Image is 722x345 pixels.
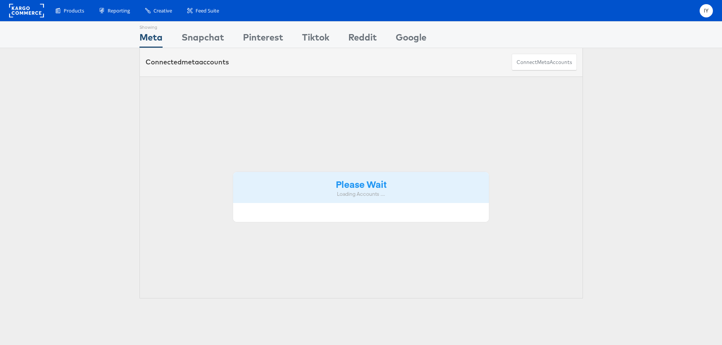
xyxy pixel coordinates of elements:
div: Showing [139,22,163,31]
span: Creative [153,7,172,14]
div: Loading Accounts .... [239,190,484,198]
span: IY [704,8,709,13]
span: meta [182,58,199,66]
span: meta [537,59,550,66]
span: Feed Suite [196,7,219,14]
div: Connected accounts [146,57,229,67]
div: Snapchat [182,31,224,48]
div: Google [396,31,426,48]
div: Reddit [348,31,377,48]
span: Products [64,7,84,14]
div: Pinterest [243,31,283,48]
div: Meta [139,31,163,48]
span: Reporting [108,7,130,14]
button: ConnectmetaAccounts [512,54,577,71]
strong: Please Wait [336,178,387,190]
div: Tiktok [302,31,329,48]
